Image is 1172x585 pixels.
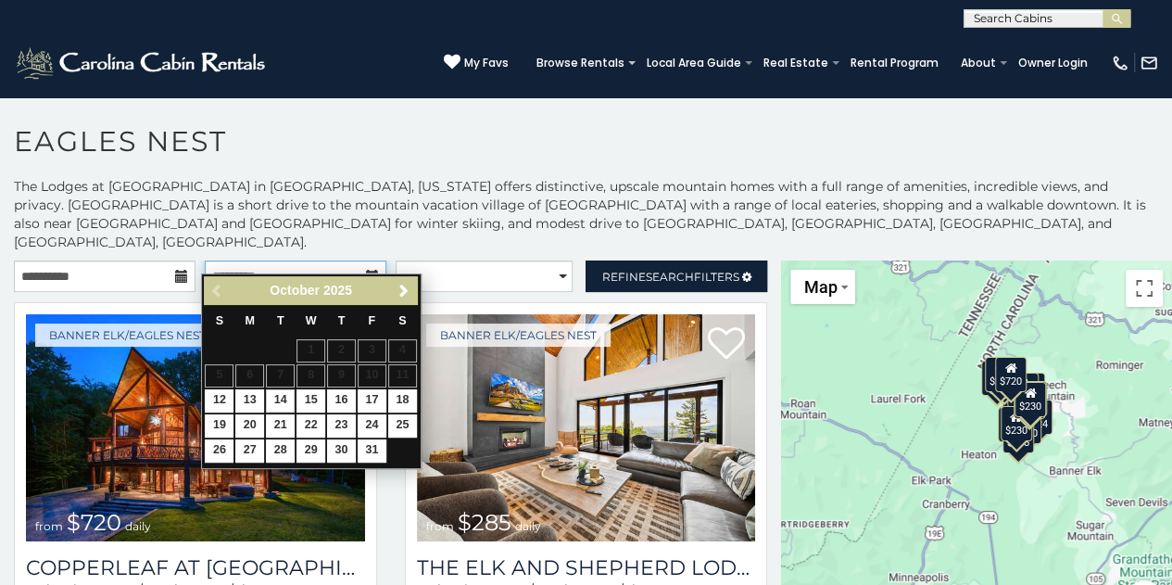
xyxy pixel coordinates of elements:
[216,314,223,327] span: Sunday
[1009,50,1097,76] a: Owner Login
[235,389,264,413] a: 13
[646,270,694,284] span: Search
[266,439,295,463] a: 28
[417,555,756,580] a: The Elk And Shepherd Lodge at [GEOGRAPHIC_DATA]
[296,439,325,463] a: 29
[205,439,233,463] a: 26
[464,55,509,71] span: My Favs
[358,389,386,413] a: 17
[35,324,220,347] a: Banner Elk/Eagles Nest
[1001,405,1032,440] div: $230
[277,314,284,327] span: Tuesday
[586,261,767,292] a: RefineSearchFilters
[398,314,406,327] span: Saturday
[426,324,611,347] a: Banner Elk/Eagles Nest
[205,414,233,438] a: 19
[327,439,356,463] a: 30
[296,389,325,413] a: 15
[26,314,365,541] img: Copperleaf at Eagles Nest
[235,439,264,463] a: 27
[26,314,365,541] a: Copperleaf at Eagles Nest from $720 daily
[205,389,233,413] a: 12
[246,314,256,327] span: Monday
[989,358,1020,393] div: $305
[602,270,739,284] span: Refine Filters
[951,50,1005,76] a: About
[323,283,352,298] span: 2025
[803,277,837,297] span: Map
[14,45,271,82] img: White-1-2.png
[358,439,386,463] a: 31
[125,519,151,533] span: daily
[388,389,417,413] a: 18
[306,314,317,327] span: Wednesday
[426,519,454,533] span: from
[1014,372,1045,407] div: $200
[26,555,365,580] a: Copperleaf at [GEOGRAPHIC_DATA]
[270,283,320,298] span: October
[397,284,411,299] span: Next
[388,414,417,438] a: 25
[235,414,264,438] a: 20
[527,50,634,76] a: Browse Rentals
[998,407,1029,442] div: $305
[266,414,295,438] a: 21
[754,50,838,76] a: Real Estate
[981,360,1013,395] div: $285
[458,509,511,536] span: $285
[1126,270,1163,307] button: Toggle fullscreen view
[985,357,1016,392] div: $265
[338,314,346,327] span: Thursday
[358,414,386,438] a: 24
[67,509,121,536] span: $720
[417,314,756,541] img: The Elk And Shepherd Lodge at Eagles Nest
[296,414,325,438] a: 22
[1014,383,1045,418] div: $225
[515,519,541,533] span: daily
[1014,381,1046,416] div: $230
[327,414,356,438] a: 23
[417,555,756,580] h3: The Elk And Shepherd Lodge at Eagles Nest
[1002,417,1034,452] div: $215
[393,279,416,302] a: Next
[637,50,750,76] a: Local Area Guide
[417,314,756,541] a: The Elk And Shepherd Lodge at Eagles Nest from $285 daily
[1111,54,1129,72] img: phone-regular-white.png
[790,270,855,304] button: Change map style
[841,50,948,76] a: Rental Program
[707,325,744,364] a: Add to favorites
[35,519,63,533] span: from
[369,314,376,327] span: Friday
[1140,54,1158,72] img: mail-regular-white.png
[327,389,356,413] a: 16
[444,54,509,72] a: My Favs
[266,389,295,413] a: 14
[26,555,365,580] h3: Copperleaf at Eagles Nest
[995,356,1027,391] div: $720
